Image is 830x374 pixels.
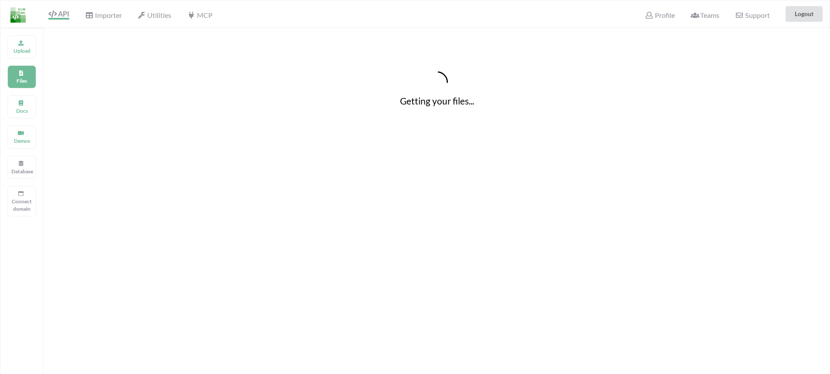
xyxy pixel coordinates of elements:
span: Importer [85,11,122,19]
p: Connect domain [11,198,32,212]
p: Files [11,77,32,84]
span: MCP [187,11,212,19]
span: Profile [645,11,674,19]
p: Docs [11,107,32,115]
p: Upload [11,47,32,54]
p: Demos [11,137,32,145]
button: Logout [786,6,823,22]
span: Utilities [138,11,171,19]
p: Database [11,168,32,175]
span: Teams [691,11,719,19]
span: Support [735,12,769,19]
img: LogoIcon.png [10,7,26,23]
h4: Getting your files... [44,95,830,106]
span: API [48,10,69,18]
